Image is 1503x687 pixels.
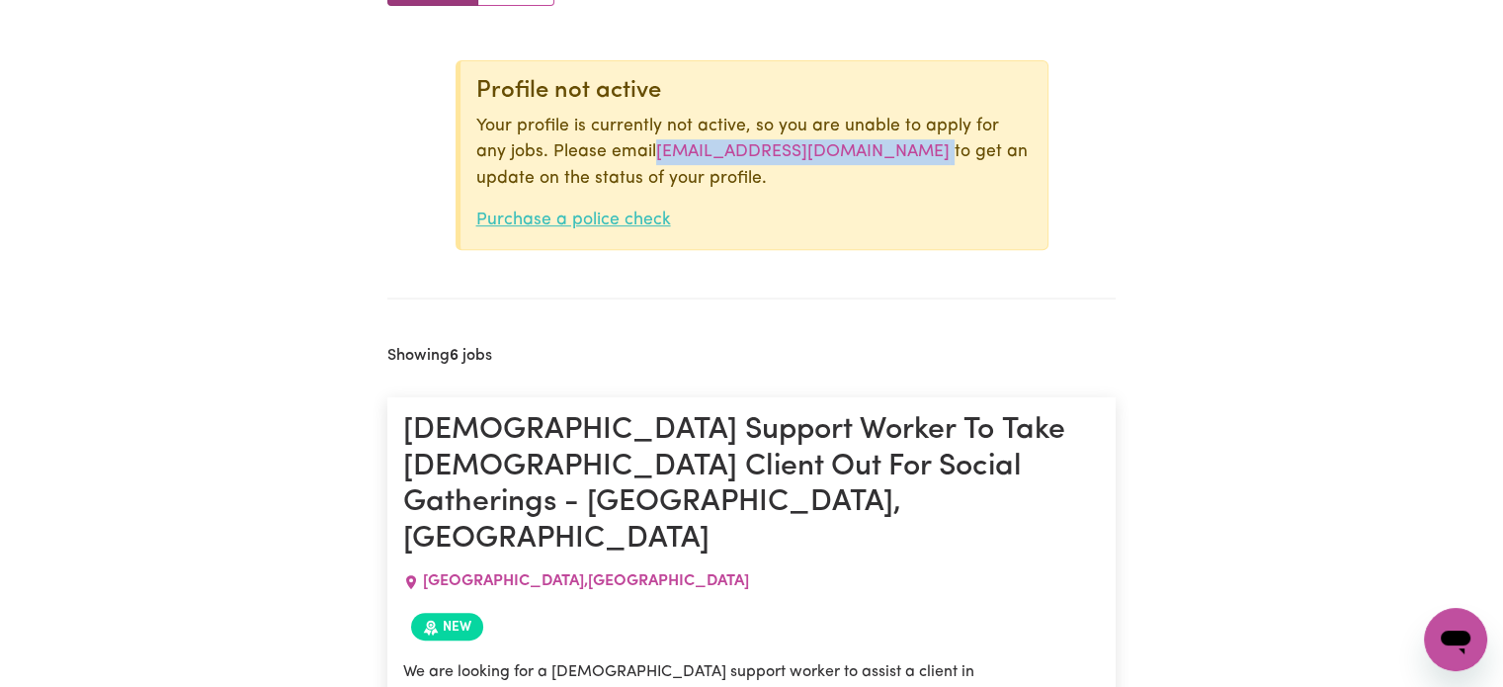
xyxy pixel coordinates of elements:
a: Purchase a police check [476,212,671,228]
h2: Showing jobs [387,347,492,366]
a: [EMAIL_ADDRESS][DOMAIN_NAME] [656,143,950,160]
p: Your profile is currently not active, so you are unable to apply for any jobs. Please email to ge... [476,114,1032,192]
b: 6 [450,348,459,364]
span: [GEOGRAPHIC_DATA] , [GEOGRAPHIC_DATA] [423,573,749,589]
div: Profile not active [476,77,1032,106]
span: Job posted within the last 30 days [411,613,483,641]
iframe: Button to launch messaging window [1424,608,1487,671]
h1: [DEMOGRAPHIC_DATA] Support Worker To Take [DEMOGRAPHIC_DATA] Client Out For Social Gatherings - [... [403,413,1100,558]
